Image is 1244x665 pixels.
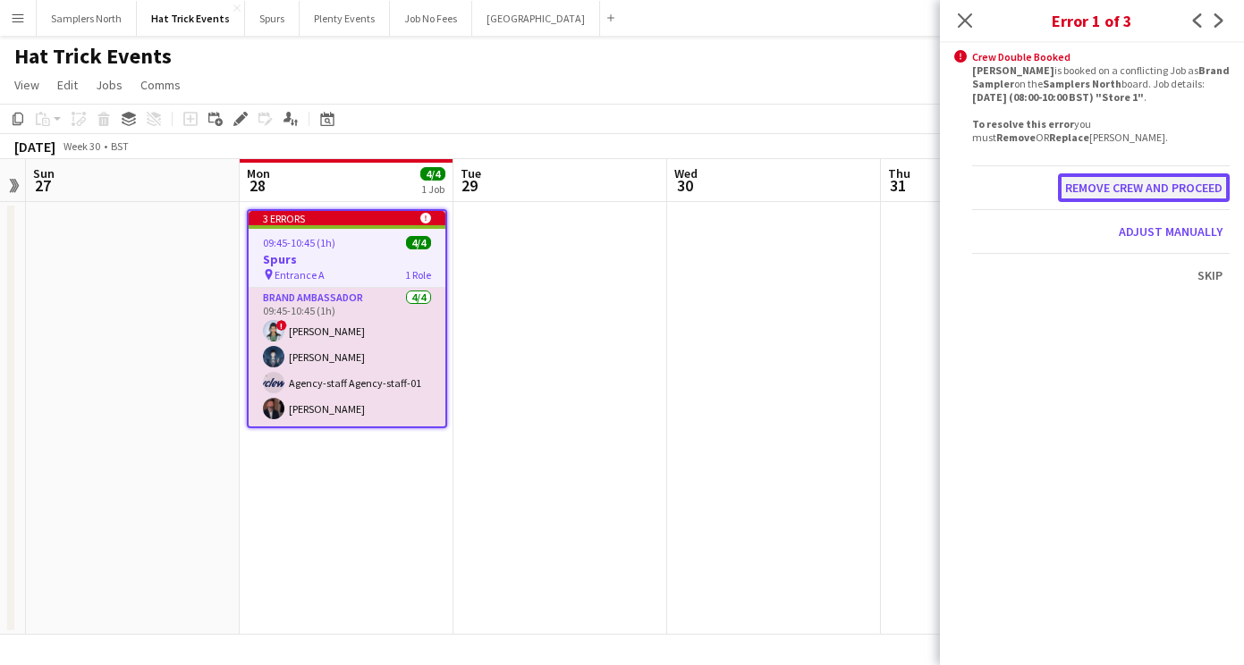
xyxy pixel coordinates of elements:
button: Remove crew and proceed [1058,173,1230,202]
span: 28 [244,175,270,196]
span: Mon [247,165,270,181]
span: Thu [888,165,910,181]
b: [DATE] (08:00-10:00 BST) "Store 1" [972,90,1144,104]
div: Crew Double Booked [972,50,1230,63]
button: Hat Trick Events [137,1,245,36]
a: Edit [50,73,85,97]
app-card-role: Brand Ambassador4/409:45-10:45 (1h)![PERSON_NAME][PERSON_NAME]Agency-staff Agency-staff-01[PERSON... [249,288,445,426]
b: Samplers North [1043,77,1121,90]
span: 31 [885,175,910,196]
a: Comms [133,73,188,97]
span: Sun [33,165,55,181]
div: 3 errors [249,211,445,225]
b: Brand Sampler [972,63,1230,90]
span: Comms [140,77,181,93]
b: Replace [1049,130,1089,144]
b: Remove [996,130,1036,144]
div: is booked on a conflicting Job as on the board. Job details: . you must OR [PERSON_NAME]. [972,63,1230,144]
button: Plenty Events [300,1,390,36]
span: View [14,77,39,93]
a: View [7,73,47,97]
span: Entrance A [275,268,325,282]
button: [GEOGRAPHIC_DATA] [472,1,600,36]
button: Samplers North [37,1,137,36]
span: Edit [57,77,78,93]
h3: Error 1 of 3 [940,9,1244,32]
b: [PERSON_NAME] [972,63,1054,77]
span: 1 Role [405,268,431,282]
a: Jobs [89,73,130,97]
app-job-card: 3 errors 09:45-10:45 (1h)4/4Spurs Entrance A1 RoleBrand Ambassador4/409:45-10:45 (1h)![PERSON_NAM... [247,209,447,428]
span: ! [276,320,287,331]
button: Adjust manually [1112,217,1230,246]
div: [DATE] [14,138,55,156]
h3: Spurs [249,251,445,267]
span: 4/4 [406,236,431,249]
button: Job No Fees [390,1,472,36]
span: Tue [461,165,481,181]
h1: Hat Trick Events [14,43,172,70]
span: 27 [30,175,55,196]
span: 09:45-10:45 (1h) [263,236,335,249]
button: Skip [1190,261,1230,290]
b: To resolve this error [972,117,1074,130]
span: 30 [672,175,698,196]
div: BST [111,139,129,153]
button: Spurs [245,1,300,36]
span: Week 30 [59,139,104,153]
span: 29 [458,175,481,196]
span: Wed [674,165,698,181]
span: Jobs [96,77,123,93]
span: 4/4 [420,167,445,181]
div: 1 Job [421,182,444,196]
